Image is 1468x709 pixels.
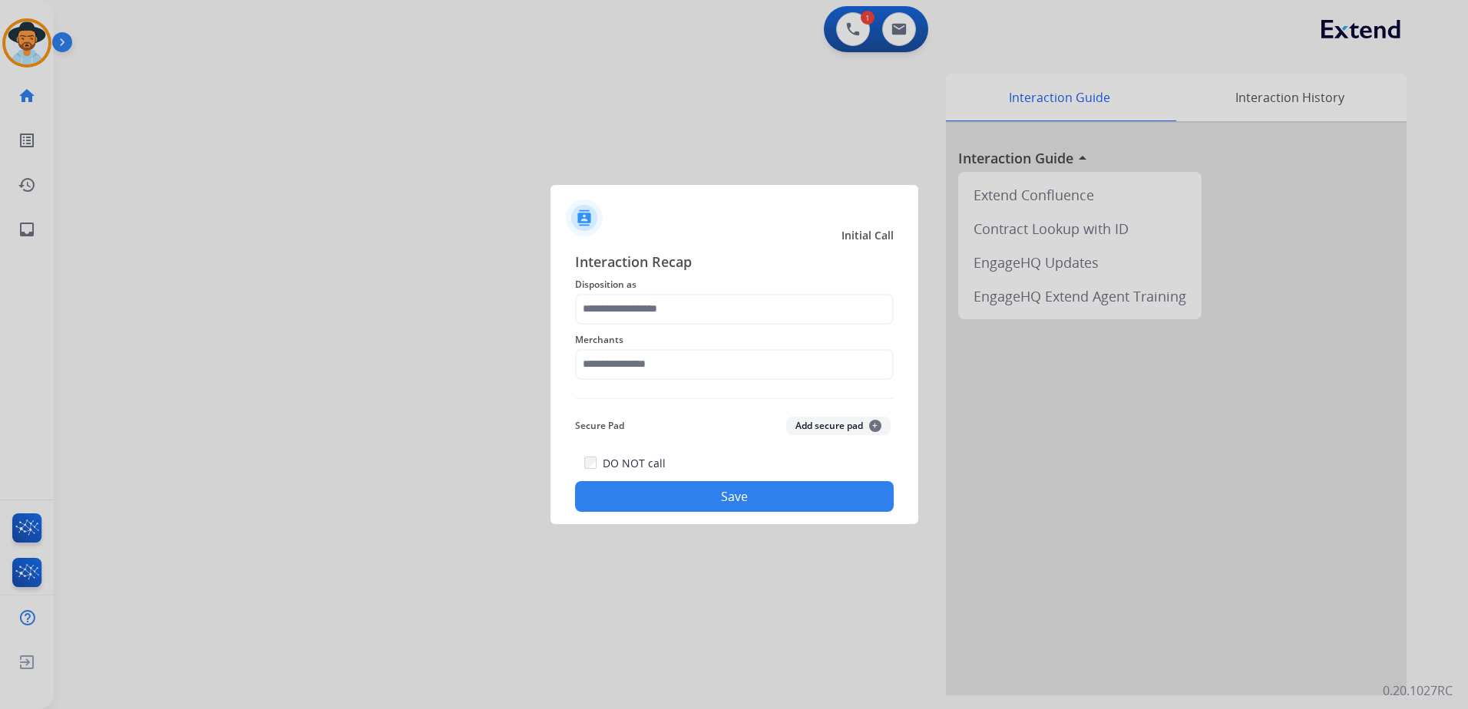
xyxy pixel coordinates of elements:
[566,200,603,236] img: contactIcon
[575,398,894,399] img: contact-recap-line.svg
[575,331,894,349] span: Merchants
[575,481,894,512] button: Save
[841,228,894,243] span: Initial Call
[786,417,891,435] button: Add secure pad+
[1383,681,1453,700] p: 0.20.1027RC
[575,275,894,294] span: Disposition as
[575,251,894,275] span: Interaction Recap
[603,456,666,471] label: DO NOT call
[869,420,881,432] span: +
[575,417,624,435] span: Secure Pad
